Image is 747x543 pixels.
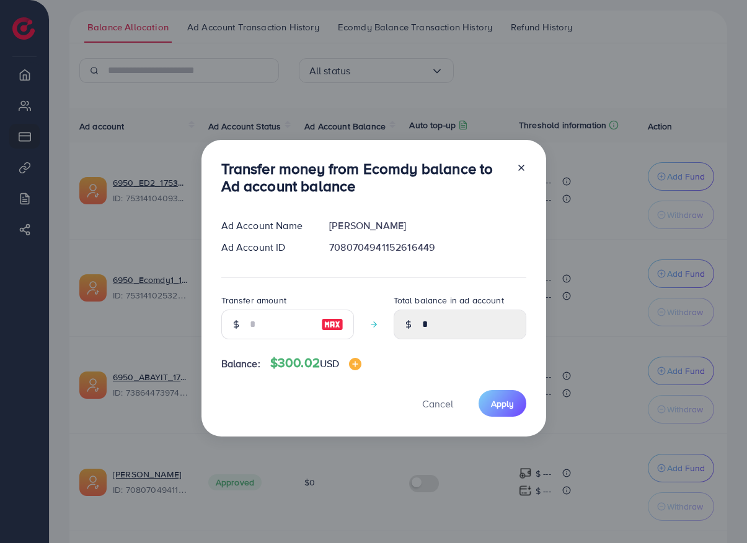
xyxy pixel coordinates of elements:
[221,357,260,371] span: Balance:
[221,294,286,306] label: Transfer amount
[422,397,453,411] span: Cancel
[394,294,504,306] label: Total balance in ad account
[319,219,536,233] div: [PERSON_NAME]
[211,240,320,254] div: Ad Account ID
[320,357,339,370] span: USD
[407,390,469,417] button: Cancel
[479,390,526,417] button: Apply
[211,219,320,233] div: Ad Account Name
[694,487,738,534] iframe: Chat
[270,355,362,371] h4: $300.02
[321,317,343,332] img: image
[349,358,361,370] img: image
[491,397,514,410] span: Apply
[221,160,506,196] h3: Transfer money from Ecomdy balance to Ad account balance
[319,240,536,254] div: 7080704941152616449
